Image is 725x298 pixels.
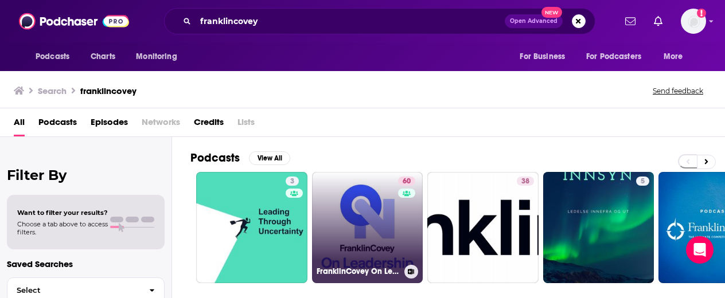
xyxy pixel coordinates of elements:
span: Choose a tab above to access filters. [17,220,108,236]
button: open menu [128,46,192,68]
h3: franklincovey [80,85,137,96]
span: 5 [641,176,645,187]
a: 60 [398,177,415,186]
a: 5 [543,172,654,283]
a: 38 [427,172,539,283]
span: Networks [142,113,180,136]
span: 38 [521,176,529,187]
a: Show notifications dropdown [621,11,640,31]
a: 3 [286,177,299,186]
span: 60 [403,176,411,187]
a: 3 [196,172,307,283]
a: PodcastsView All [190,151,290,165]
button: Send feedback [649,86,707,96]
input: Search podcasts, credits, & more... [196,12,505,30]
span: Open Advanced [510,18,558,24]
p: Saved Searches [7,258,165,269]
a: Credits [194,113,224,136]
a: 5 [636,177,649,186]
span: More [664,49,683,65]
button: open menu [512,46,579,68]
button: Open AdvancedNew [505,14,563,28]
svg: Add a profile image [697,9,706,18]
button: View All [249,151,290,165]
span: Charts [91,49,115,65]
span: Lists [237,113,255,136]
a: 38 [517,177,534,186]
img: Podchaser - Follow, Share and Rate Podcasts [19,10,129,32]
h2: Filter By [7,167,165,183]
a: All [14,113,25,136]
span: For Podcasters [586,49,641,65]
span: Select [7,287,140,294]
span: 3 [290,176,294,187]
a: Episodes [91,113,128,136]
h2: Podcasts [190,151,240,165]
a: Charts [83,46,122,68]
a: Show notifications dropdown [649,11,667,31]
span: Want to filter your results? [17,209,108,217]
span: Logged in as hannah.bishop [681,9,706,34]
a: 60FranklinCovey On Leadership [312,172,423,283]
a: Podcasts [38,113,77,136]
button: Show profile menu [681,9,706,34]
img: User Profile [681,9,706,34]
span: Podcasts [36,49,69,65]
h3: Search [38,85,67,96]
span: Monitoring [136,49,177,65]
h3: FranklinCovey On Leadership [317,266,400,276]
span: New [541,7,562,18]
div: Open Intercom Messenger [686,236,714,264]
span: For Business [520,49,565,65]
button: open menu [579,46,658,68]
button: open menu [28,46,84,68]
div: Search podcasts, credits, & more... [164,8,595,34]
button: open menu [656,46,697,68]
